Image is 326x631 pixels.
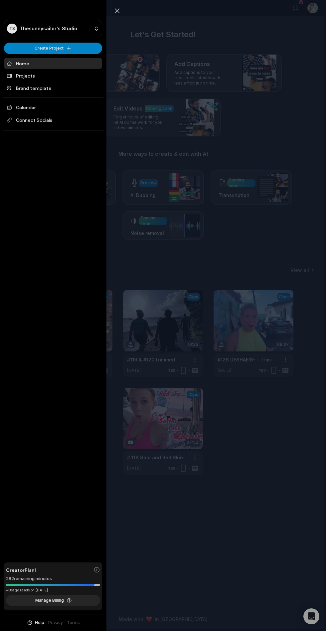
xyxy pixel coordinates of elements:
span: Connect Socials [4,114,102,126]
span: Help [35,620,44,626]
a: Projects [4,70,102,81]
a: Terms [67,620,80,626]
button: Manage Billing [6,595,100,606]
a: Privacy [48,620,63,626]
button: Create Project [4,43,102,54]
a: Calendar [4,102,102,113]
div: *Usage resets on [DATE] [6,588,100,593]
a: Home [4,58,102,69]
button: Help [27,620,44,626]
div: 282 remaining minutes [6,575,100,582]
span: Creator Plan! [6,566,36,573]
div: Open Intercom Messenger [303,608,319,624]
a: Brand template [4,83,102,94]
p: Thesunnysailor's Studio [20,26,77,32]
div: TS [7,24,17,34]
